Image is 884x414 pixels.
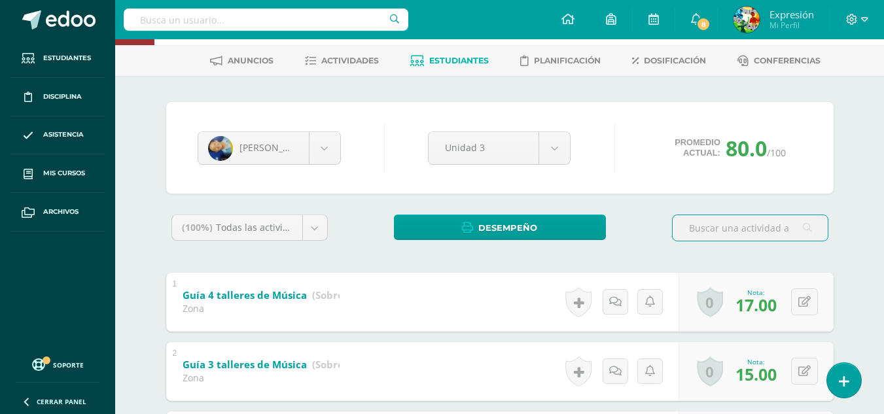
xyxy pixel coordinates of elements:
[737,50,821,71] a: Conferencias
[10,193,105,232] a: Archivos
[183,358,307,371] b: Guía 3 talleres de Música
[10,154,105,193] a: Mis cursos
[43,207,79,217] span: Archivos
[37,397,86,406] span: Cerrar panel
[673,215,828,241] input: Buscar una actividad aquí...
[10,78,105,116] a: Disciplina
[10,116,105,155] a: Asistencia
[429,56,489,65] span: Estudiantes
[124,9,408,31] input: Busca un usuario...
[394,215,606,240] a: Desempeño
[478,216,537,240] span: Desempeño
[183,302,340,315] div: Zona
[769,20,814,31] span: Mi Perfil
[43,129,84,140] span: Asistencia
[43,92,82,102] span: Disciplina
[735,288,777,297] div: Nota:
[43,168,85,179] span: Mis cursos
[675,137,720,158] span: Promedio actual:
[172,215,327,240] a: (100%)Todas las actividades de esta unidad
[183,285,370,306] a: Guía 4 talleres de Música (Sobre 25.0)
[312,358,370,371] strong: (Sobre 25.0)
[16,355,99,373] a: Soporte
[644,56,706,65] span: Dosificación
[312,288,370,302] strong: (Sobre 25.0)
[53,360,84,370] span: Soporte
[183,288,307,302] b: Guía 4 talleres de Música
[726,134,767,162] span: 80.0
[305,50,379,71] a: Actividades
[735,294,777,316] span: 17.00
[228,56,274,65] span: Anuncios
[208,136,233,161] img: 46228b642f61f7d56835b0f591d75e34.png
[183,354,370,375] a: Guía 3 talleres de Música (Sobre 25.0)
[735,363,777,385] span: 15.00
[767,147,786,159] span: /100
[216,221,378,233] span: Todas las actividades de esta unidad
[697,356,723,387] a: 0
[410,50,489,71] a: Estudiantes
[210,50,274,71] a: Anuncios
[198,132,340,164] a: [PERSON_NAME]
[321,56,379,65] span: Actividades
[182,221,213,233] span: (100%)
[632,50,706,71] a: Dosificación
[520,50,601,71] a: Planificación
[754,56,821,65] span: Conferencias
[769,8,814,21] span: Expresión
[735,357,777,366] div: Nota:
[696,17,711,31] span: 8
[734,7,760,33] img: 852c373e651f39172791dbf6cd0291a6.png
[445,132,522,163] span: Unidad 3
[239,141,313,154] span: [PERSON_NAME]
[534,56,601,65] span: Planificación
[43,53,91,63] span: Estudiantes
[10,39,105,78] a: Estudiantes
[429,132,570,164] a: Unidad 3
[183,371,340,384] div: Zona
[697,287,723,317] a: 0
